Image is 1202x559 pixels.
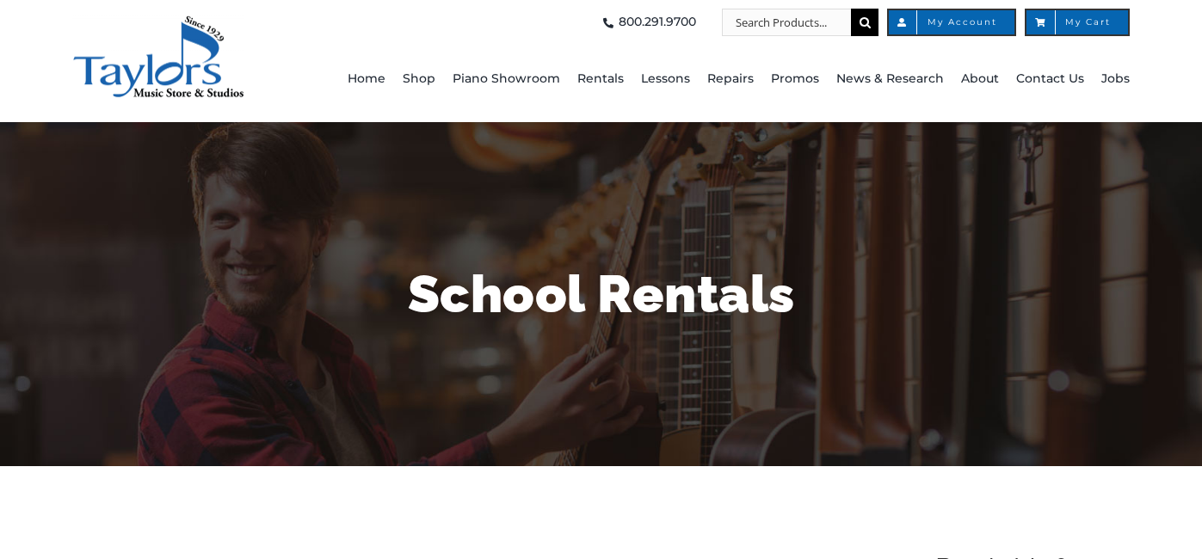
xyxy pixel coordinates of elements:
[836,65,944,93] span: News & Research
[771,65,819,93] span: Promos
[945,531,1078,555] li: School/District
[347,9,1130,36] nav: Top Right
[641,65,690,93] span: Lessons
[851,9,878,36] input: Search
[119,500,280,517] a: Select your School & Grade
[1101,36,1130,122] a: Jobs
[936,488,1103,519] h2: Rental Info
[906,18,997,27] span: My Account
[1016,65,1084,93] span: Contact Us
[887,9,1016,36] a: My Account
[641,36,690,122] a: Lessons
[707,65,754,93] span: Repairs
[707,36,754,122] a: Repairs
[961,65,999,93] span: About
[72,13,244,30] a: taylors-music-store-west-chester
[98,258,1105,330] h1: School Rentals
[403,36,435,122] a: Shop
[577,36,624,122] a: Rentals
[771,36,819,122] a: Promos
[1101,65,1130,93] span: Jobs
[577,65,624,93] span: Rentals
[453,36,560,122] a: Piano Showroom
[403,65,435,93] span: Shop
[598,9,696,36] a: 800.291.9700
[453,65,560,93] span: Piano Showroom
[348,65,385,93] span: Home
[1016,36,1084,122] a: Contact Us
[300,500,422,517] a: Instrument Selection
[1044,18,1111,27] span: My Cart
[443,497,564,519] li: Books & Accessories
[1025,9,1130,36] a: My Cart
[426,500,440,517] span: /
[348,36,385,122] a: Home
[619,9,696,36] span: 800.291.9700
[347,36,1130,122] nav: Main Menu
[836,36,944,122] a: News & Research
[283,500,297,517] span: /
[961,36,999,122] a: About
[722,9,851,36] input: Search Products...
